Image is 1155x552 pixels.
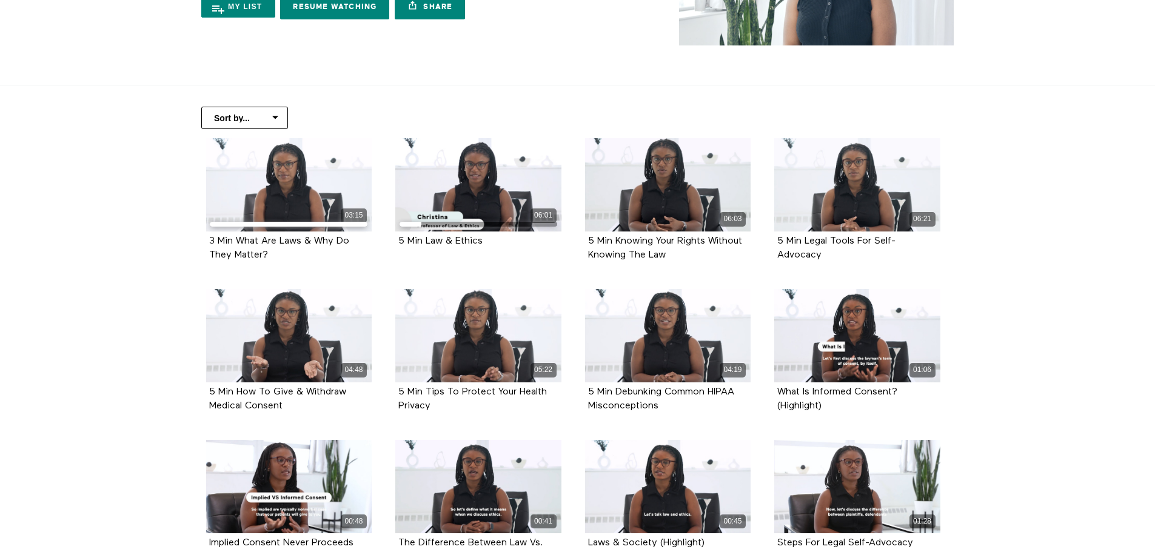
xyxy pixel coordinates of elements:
div: 03:15 [341,208,367,222]
a: 5 Min Law & Ethics 06:01 [395,138,561,231]
div: 05:22 [531,363,557,377]
a: 5 Min Legal Tools For Self-Advocacy [777,236,896,259]
a: The Difference Between Law Vs. Ethics (Highlight) 00:41 [395,440,561,533]
a: 5 Min Knowing Your Rights Without Knowing The Law 06:03 [585,138,751,231]
div: 04:19 [720,363,746,377]
a: Steps For Legal Self-Advocacy (Highlight) 01:28 [774,440,940,533]
a: 5 Min Debunking Common HIPAA Misconceptions [588,387,734,410]
strong: 3 Min What Are Laws & Why Do They Matter? [209,236,349,260]
a: 5 Min Debunking Common HIPAA Misconceptions 04:19 [585,289,751,382]
a: Laws & Society (Highlight) [588,538,705,547]
strong: 5 Min Debunking Common HIPAA Misconceptions [588,387,734,411]
a: 3 Min What Are Laws & Why Do They Matter? 03:15 [206,138,372,231]
a: 5 Min How To Give & Withdraw Medical Consent 04:48 [206,289,372,382]
a: 5 Min Legal Tools For Self-Advocacy 06:21 [774,138,940,231]
strong: 5 Min Tips To Protect Your Health Privacy [398,387,547,411]
div: 06:03 [720,212,746,226]
strong: 5 Min Law & Ethics [398,236,483,246]
strong: 5 Min Knowing Your Rights Without Knowing The Law [588,236,742,260]
strong: What Is Informed Consent? (Highlight) [777,387,897,411]
div: 04:48 [341,363,367,377]
strong: 5 Min Legal Tools For Self-Advocacy [777,236,896,260]
div: 00:45 [720,514,746,528]
a: What Is Informed Consent? (Highlight) [777,387,897,410]
div: 01:06 [909,363,936,377]
a: 5 Min Law & Ethics [398,236,483,245]
a: 5 Min Tips To Protect Your Health Privacy 05:22 [395,289,561,382]
strong: 5 Min How To Give & Withdraw Medical Consent [209,387,346,411]
a: 5 Min Knowing Your Rights Without Knowing The Law [588,236,742,259]
div: 01:28 [909,514,936,528]
a: Implied Consent Never Proceeds Informed Consent (Highlight) 00:48 [206,440,372,533]
a: 3 Min What Are Laws & Why Do They Matter? [209,236,349,259]
a: Laws & Society (Highlight) 00:45 [585,440,751,533]
div: 00:41 [531,514,557,528]
a: 5 Min Tips To Protect Your Health Privacy [398,387,547,410]
div: 06:21 [909,212,936,226]
a: 5 Min How To Give & Withdraw Medical Consent [209,387,346,410]
strong: Laws & Society (Highlight) [588,538,705,548]
div: 06:01 [531,208,557,222]
a: What Is Informed Consent? (Highlight) 01:06 [774,289,940,382]
div: 00:48 [341,514,367,528]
